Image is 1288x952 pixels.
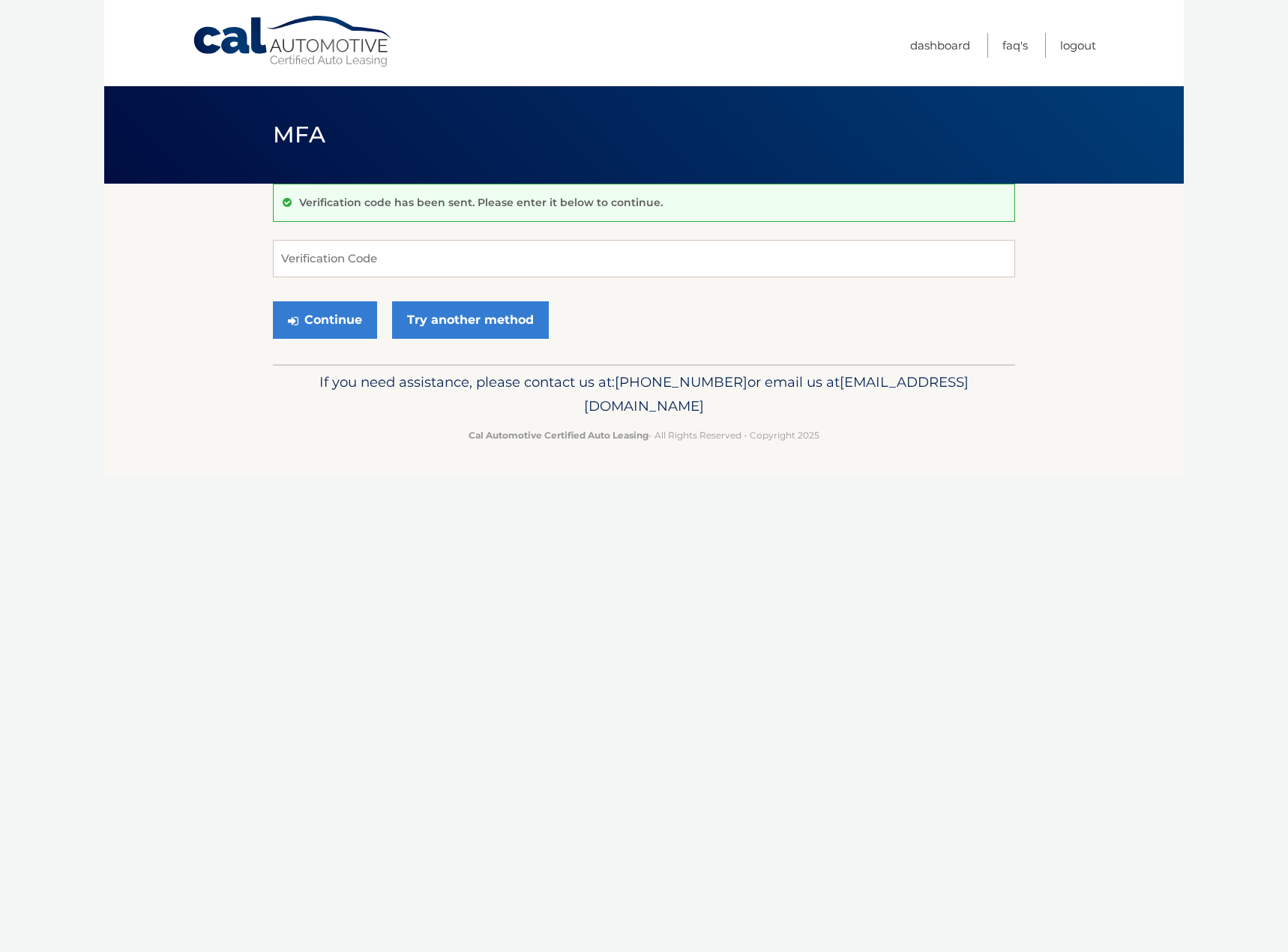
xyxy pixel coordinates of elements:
[192,15,394,68] a: Cal Automotive
[392,301,549,339] a: Try another method
[273,240,1015,277] input: Verification Code
[469,430,648,441] strong: Cal Automotive Certified Auto Leasing
[615,373,747,391] span: [PHONE_NUMBER]
[1060,33,1096,58] a: Logout
[584,373,969,415] span: [EMAIL_ADDRESS][DOMAIN_NAME]
[273,121,325,148] span: MFA
[299,196,663,209] p: Verification code has been sent. Please enter it below to continue.
[1002,33,1028,58] a: FAQ's
[910,33,970,58] a: Dashboard
[283,370,1005,418] p: If you need assistance, please contact us at: or email us at
[273,301,377,339] button: Continue
[283,427,1005,443] p: - All Rights Reserved - Copyright 2025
